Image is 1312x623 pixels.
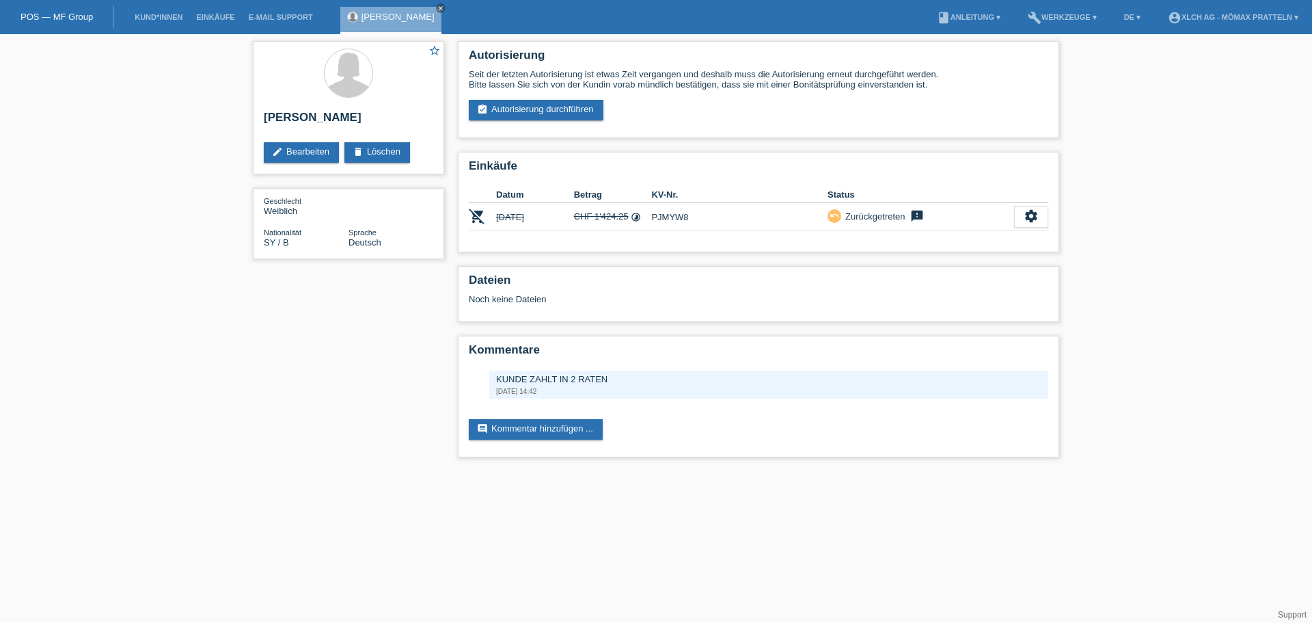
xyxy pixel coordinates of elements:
a: assignment_turned_inAutorisierung durchführen [469,100,603,120]
i: build [1028,11,1041,25]
span: Nationalität [264,228,301,237]
span: Deutsch [348,237,381,248]
h2: Kommentare [469,343,1048,364]
div: Noch keine Dateien [469,294,886,304]
a: Einkäufe [189,13,241,21]
a: DE ▾ [1117,13,1147,21]
h2: [PERSON_NAME] [264,111,433,131]
h2: Einkäufe [469,159,1048,180]
a: commentKommentar hinzufügen ... [469,419,603,440]
a: POS — MF Group [20,12,93,22]
i: feedback [909,209,925,223]
a: [PERSON_NAME] [361,12,435,22]
a: account_circleXLCH AG - Mömax Pratteln ▾ [1161,13,1305,21]
i: edit [272,146,283,157]
i: delete [353,146,364,157]
div: [DATE] 14:42 [496,388,1041,395]
i: close [437,5,444,12]
span: Geschlecht [264,197,301,205]
i: book [937,11,951,25]
th: KV-Nr. [651,187,828,203]
div: Zurückgetreten [841,209,905,224]
th: Betrag [574,187,652,203]
span: Syrien / B / 09.08.2018 [264,237,289,248]
h2: Autorisierung [469,49,1048,69]
a: E-Mail Support [242,13,320,21]
a: star_border [428,44,441,59]
i: comment [477,423,488,434]
a: buildWerkzeuge ▾ [1021,13,1104,21]
td: PJMYW8 [651,203,828,231]
a: Support [1278,610,1307,620]
td: CHF 1'424.25 [574,203,652,231]
h2: Dateien [469,274,1048,294]
i: POSP00026904 [469,208,485,224]
i: settings [1024,209,1039,224]
span: Sprache [348,228,377,237]
a: deleteLöschen [344,142,410,163]
i: star_border [428,44,441,57]
div: Weiblich [264,196,348,216]
th: Status [828,187,1014,203]
div: KUNDE ZAHLT IN 2 RATEN [496,374,1041,384]
i: account_circle [1168,11,1181,25]
a: close [436,3,446,13]
i: Fixe Raten - Zinsübernahme durch Kunde (6 Raten) [631,212,641,222]
div: Seit der letzten Autorisierung ist etwas Zeit vergangen und deshalb muss die Autorisierung erneut... [469,69,1048,90]
a: editBearbeiten [264,142,339,163]
i: undo [830,211,839,220]
a: Kund*innen [128,13,189,21]
i: assignment_turned_in [477,104,488,115]
th: Datum [496,187,574,203]
a: bookAnleitung ▾ [930,13,1007,21]
td: [DATE] [496,203,574,231]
